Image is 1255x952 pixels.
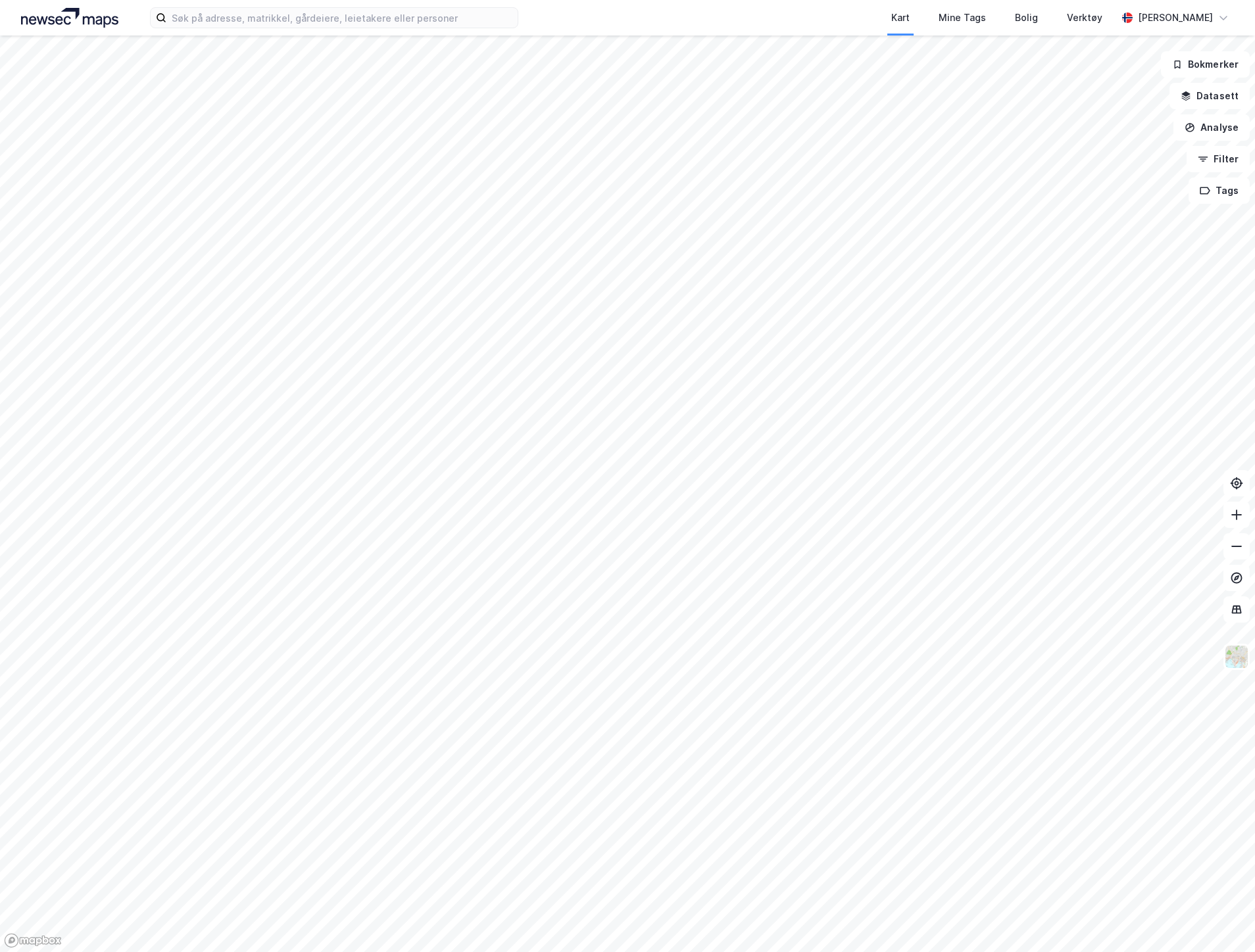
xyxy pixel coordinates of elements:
iframe: Chat Widget [1189,889,1255,952]
div: Kart [891,10,910,26]
div: Kontrollprogram for chat [1189,889,1255,952]
div: [PERSON_NAME] [1138,10,1213,26]
div: Bolig [1015,10,1038,26]
input: Søk på adresse, matrikkel, gårdeiere, leietakere eller personer [166,8,518,28]
div: Verktøy [1067,10,1102,26]
div: Mine Tags [939,10,986,26]
img: logo.a4113a55bc3d86da70a041830d287a7e.svg [21,8,118,28]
